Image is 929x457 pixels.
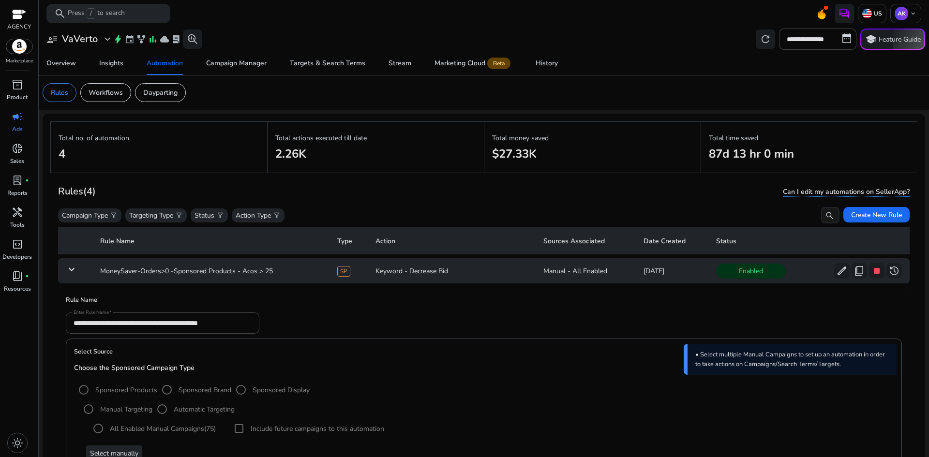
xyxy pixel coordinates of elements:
p: Product [7,93,28,102]
h2: 4 [59,147,259,161]
button: search_insights [183,29,202,49]
th: Sources Associated [536,227,636,254]
p: US [872,10,882,17]
span: filter_alt [175,211,183,219]
img: amazon.svg [6,39,32,54]
span: lab_profile [171,34,181,44]
p: Rules [51,88,68,98]
p: Status [195,210,214,221]
div: • Select multiple Manual Campaigns to set up an automation in order to take actions on Campaigns/... [684,344,897,375]
p: Total no. of automation [59,133,259,143]
span: fiber_manual_record [25,178,29,182]
p: Dayparting [143,88,178,98]
div: Manual - All Enabled [543,266,628,276]
th: Type [330,227,368,254]
th: Status [708,227,910,254]
p: Action Type [236,210,271,221]
p: Feature Guide [879,35,921,44]
mat-radio-group: Select targeting option [79,404,235,413]
span: light_mode [12,437,23,449]
div: Insights [99,60,123,67]
button: refresh [756,29,775,49]
span: handyman [12,206,23,218]
span: search [825,211,835,221]
span: filter_alt [110,211,118,219]
span: stop [871,265,883,277]
div: Targets & Search Terms [290,60,365,67]
p: Press to search [68,8,125,19]
button: Create New Rule [843,207,910,222]
p: Sales [10,157,24,165]
span: refresh [760,33,771,45]
button: edit [834,263,850,279]
h2: 87d 13 hr 0 min [709,147,910,161]
span: search [54,8,66,19]
button: history [886,263,902,279]
mat-radio-group: Select targeting option [74,385,310,394]
h3: Rules (4) [58,186,96,197]
p: AGENCY [7,22,31,31]
span: edit [836,265,848,277]
button: schoolFeature Guide [860,29,925,50]
button: stop [869,263,884,279]
p: AK [895,7,908,20]
h5: Choose the Sponsored Campaign Type [74,364,894,372]
span: code_blocks [12,238,23,250]
span: cloud [160,34,169,44]
div: Overview [46,60,76,67]
th: Action [368,227,536,254]
p: Ads [12,125,23,133]
p: Total money saved [492,133,693,143]
span: campaign [12,111,23,122]
td: [DATE] [636,258,708,283]
p: Resources [4,284,31,293]
span: history [888,265,900,277]
div: Marketing Cloud [435,59,512,67]
span: Enabled [716,264,786,279]
span: inventory_2 [12,79,23,90]
p: Marketplace [6,58,33,65]
span: bolt [113,34,123,44]
h2: $27.33K [492,147,693,161]
span: bar_chart [148,34,158,44]
span: donut_small [12,143,23,154]
span: Beta [487,58,510,69]
button: content_copy [852,263,867,279]
span: Can I edit my automations on SellerApp? [783,187,910,197]
span: filter_alt [273,211,281,219]
div: Stream [389,60,411,67]
p: Reports [7,189,28,197]
h3: VaVerto [62,33,98,45]
span: lab_profile [12,175,23,186]
span: SP [337,266,350,277]
p: Total actions executed till date [275,133,476,143]
p: Campaign Type [62,210,108,221]
span: fiber_manual_record [25,274,29,278]
div: Campaign Manager [206,60,267,67]
span: family_history [136,34,146,44]
td: MoneySaver-Orders>0 -Sponsored Products - Acos > 25 [92,258,330,283]
p: Developers [2,252,32,261]
h2: 2.26K [275,147,476,161]
h4: Rule Name [66,295,902,312]
h4: Select Source [74,347,894,364]
span: event [125,34,135,44]
span: book_4 [12,270,23,282]
p: Tools [10,221,25,229]
span: filter_alt [216,211,224,219]
p: Workflows [89,88,123,98]
span: expand_more [102,33,113,45]
p: Targeting Type [129,210,173,221]
p: Total time saved [709,133,910,143]
td: Keyword - Decrease Bid [368,258,536,283]
th: Rule Name [92,227,330,254]
mat-radio-group: Select an option [89,419,216,438]
img: us.svg [862,9,872,18]
div: History [536,60,558,67]
span: / [87,8,95,19]
span: search_insights [187,33,198,45]
div: Automation [147,60,183,67]
span: user_attributes [46,33,58,45]
mat-label: Enter Rule Name [74,310,109,316]
span: content_copy [854,265,865,277]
